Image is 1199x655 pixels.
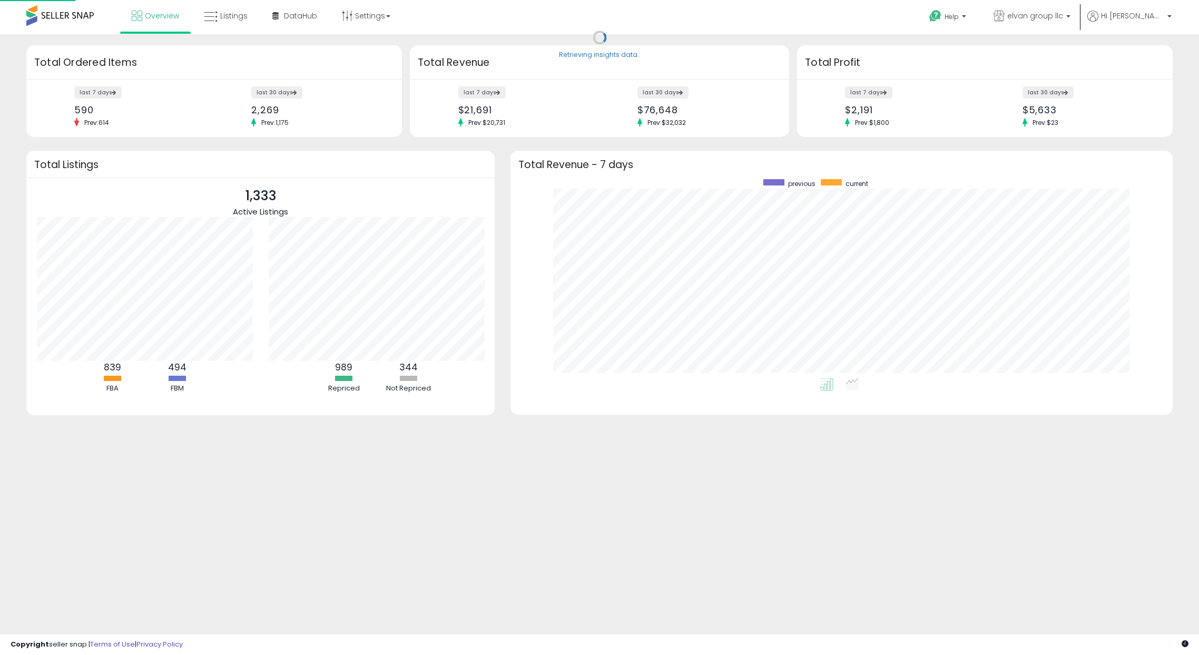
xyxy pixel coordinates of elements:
label: last 7 days [845,86,892,99]
span: Prev: $1,800 [850,118,895,127]
h3: Total Listings [34,161,487,169]
div: 590 [74,104,206,115]
a: Help [921,2,977,34]
div: $21,691 [458,104,592,115]
label: last 30 days [1023,86,1074,99]
div: 2,269 [251,104,383,115]
span: current [846,179,868,188]
span: Prev: 614 [79,118,114,127]
b: 839 [104,361,121,374]
span: Help [945,12,959,21]
span: previous [788,179,815,188]
div: $2,191 [845,104,977,115]
span: Hi [PERSON_NAME] [1101,11,1164,21]
label: last 30 days [637,86,689,99]
div: Not Repriced [377,384,440,394]
a: Hi [PERSON_NAME] [1087,11,1172,34]
span: DataHub [284,11,317,21]
label: last 7 days [74,86,122,99]
div: Repriced [312,384,376,394]
i: Get Help [929,9,942,23]
h3: Total Revenue - 7 days [518,161,1165,169]
span: Active Listings [233,206,288,217]
span: Prev: $32,032 [642,118,691,127]
span: Prev: $20,731 [463,118,510,127]
div: $5,633 [1023,104,1154,115]
span: Overview [145,11,179,21]
div: $76,648 [637,104,771,115]
span: Listings [220,11,248,21]
label: last 30 days [251,86,302,99]
h3: Total Profit [805,55,1165,70]
b: 494 [168,361,186,374]
h3: Total Revenue [418,55,781,70]
span: Prev: 1,175 [256,118,294,127]
p: 1,333 [233,186,288,206]
h3: Total Ordered Items [34,55,394,70]
span: Prev: $23 [1027,118,1064,127]
div: Retrieving insights data.. [559,51,641,60]
span: elvan group llc [1007,11,1063,21]
label: last 7 days [458,86,506,99]
b: 989 [335,361,352,374]
div: FBM [145,384,209,394]
div: FBA [81,384,144,394]
b: 344 [399,361,418,374]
